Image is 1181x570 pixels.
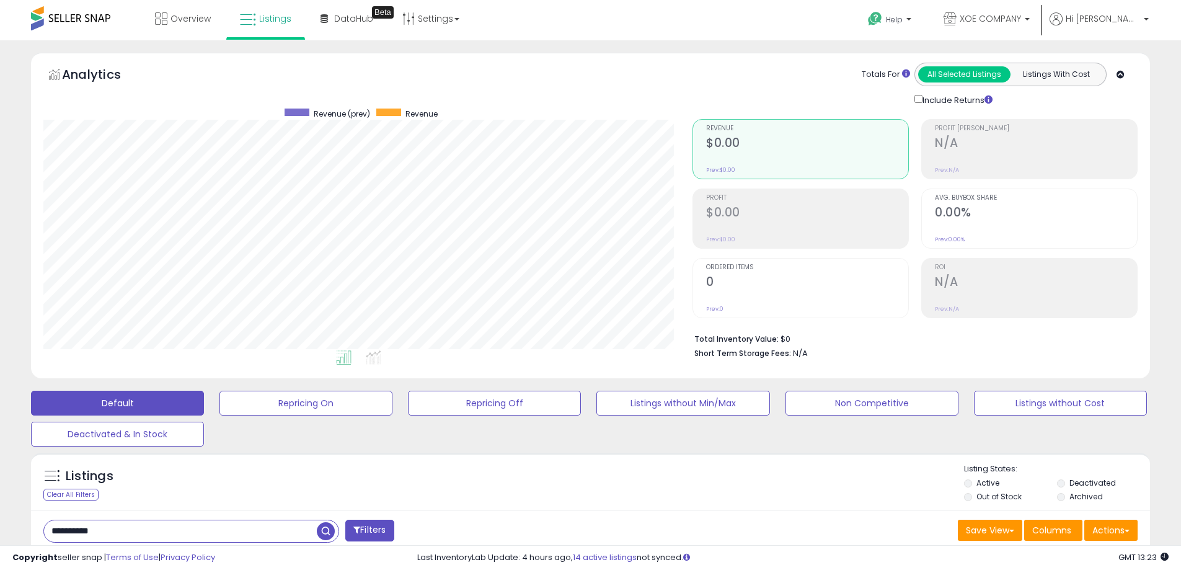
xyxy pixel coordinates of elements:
span: Revenue (prev) [314,109,370,119]
b: Short Term Storage Fees: [694,348,791,358]
h2: N/A [935,136,1137,153]
small: Prev: 0 [706,305,723,313]
button: Listings With Cost [1010,66,1102,82]
button: Listings without Min/Max [596,391,769,416]
div: Last InventoryLab Update: 4 hours ago, not synced. [417,552,1169,564]
h2: $0.00 [706,136,908,153]
button: Save View [958,520,1022,541]
small: Prev: $0.00 [706,236,735,243]
h5: Listings [66,468,113,485]
h2: N/A [935,275,1137,292]
a: Privacy Policy [161,551,215,563]
small: Prev: N/A [935,305,959,313]
strong: Copyright [12,551,58,563]
a: Help [858,2,924,40]
div: Clear All Filters [43,489,99,501]
span: Profit [706,195,908,202]
span: Ordered Items [706,264,908,271]
button: Deactivated & In Stock [31,422,204,447]
span: Help [886,14,903,25]
button: Filters [345,520,394,541]
span: Avg. Buybox Share [935,195,1137,202]
span: N/A [793,347,808,359]
a: 14 active listings [573,551,637,563]
button: Columns [1024,520,1082,541]
label: Active [976,478,999,488]
i: Get Help [867,11,883,27]
span: Columns [1032,524,1071,537]
a: Terms of Use [106,551,159,563]
p: Listing States: [964,463,1150,475]
a: Hi [PERSON_NAME] [1050,12,1149,40]
small: Prev: N/A [935,166,959,174]
label: Deactivated [1069,478,1116,488]
div: Totals For [862,69,910,81]
span: Overview [170,12,211,25]
span: Listings [259,12,291,25]
label: Out of Stock [976,491,1022,502]
button: Repricing Off [408,391,581,416]
button: Default [31,391,204,416]
li: $0 [694,331,1128,345]
h5: Analytics [62,66,145,86]
h2: 0.00% [935,205,1137,222]
h2: $0.00 [706,205,908,222]
span: Revenue [405,109,438,119]
div: Tooltip anchor [372,6,394,19]
button: Actions [1084,520,1138,541]
span: XOE COMPANY [960,12,1021,25]
span: 2025-09-12 13:23 GMT [1118,551,1169,563]
b: Total Inventory Value: [694,334,779,344]
small: Prev: 0.00% [935,236,965,243]
button: All Selected Listings [918,66,1011,82]
span: Profit [PERSON_NAME] [935,125,1137,132]
span: Hi [PERSON_NAME] [1066,12,1140,25]
span: DataHub [334,12,373,25]
button: Repricing On [219,391,392,416]
small: Prev: $0.00 [706,166,735,174]
span: ROI [935,264,1137,271]
button: Non Competitive [785,391,958,416]
span: Revenue [706,125,908,132]
div: seller snap | | [12,552,215,564]
div: Include Returns [905,92,1007,107]
h2: 0 [706,275,908,292]
label: Archived [1069,491,1103,502]
button: Listings without Cost [974,391,1147,416]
